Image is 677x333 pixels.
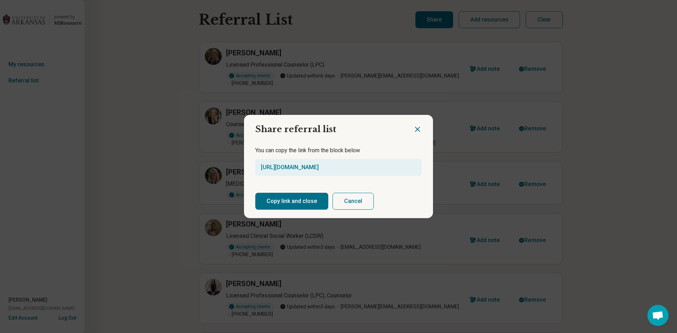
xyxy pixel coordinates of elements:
[261,164,319,171] a: [URL][DOMAIN_NAME]
[255,193,328,210] button: Copy link and close
[255,146,422,155] p: You can copy the link from the block below
[244,115,413,138] h2: Share referral list
[333,193,374,210] button: Cancel
[413,125,422,134] button: Close dialog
